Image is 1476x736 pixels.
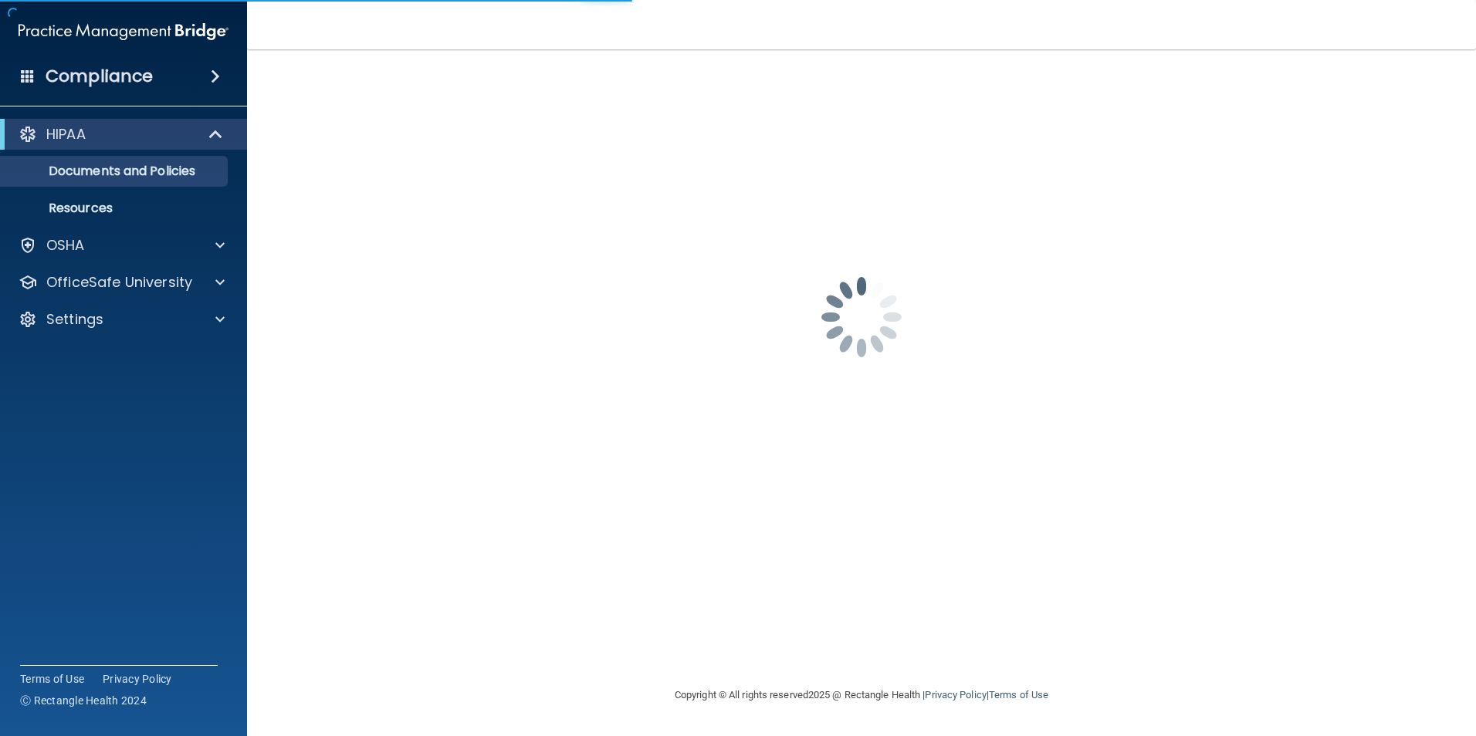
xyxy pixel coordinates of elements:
a: Settings [19,310,225,329]
a: OSHA [19,236,225,255]
a: Privacy Policy [925,689,986,701]
img: spinner.e123f6fc.gif [784,240,939,394]
p: Resources [10,201,221,216]
h4: Compliance [46,66,153,87]
a: HIPAA [19,125,224,143]
a: Privacy Policy [103,671,172,687]
a: Terms of Use [20,671,84,687]
span: Ⓒ Rectangle Health 2024 [20,693,147,708]
div: Copyright © All rights reserved 2025 @ Rectangle Health | | [580,670,1143,720]
p: Settings [46,310,103,329]
a: OfficeSafe University [19,273,225,292]
p: OfficeSafe University [46,273,192,292]
a: Terms of Use [989,689,1048,701]
p: Documents and Policies [10,164,221,179]
img: PMB logo [19,16,229,47]
p: OSHA [46,236,85,255]
p: HIPAA [46,125,86,143]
